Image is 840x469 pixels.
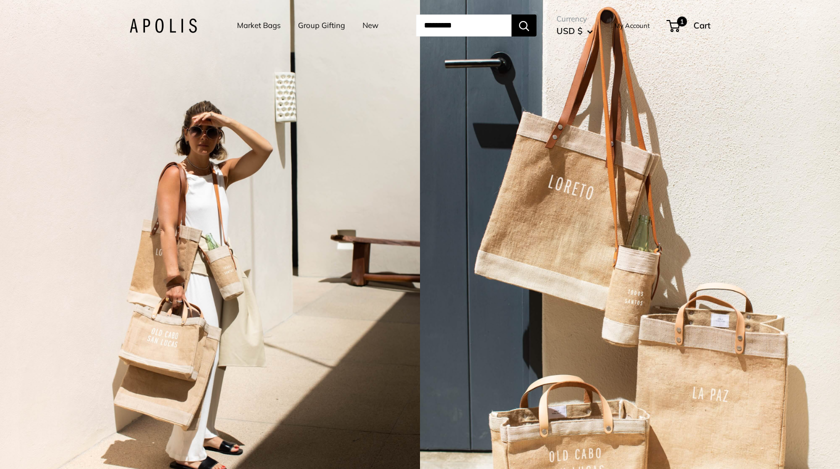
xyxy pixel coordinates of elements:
a: New [362,18,378,32]
button: Search [511,14,536,36]
img: Apolis [129,18,197,33]
span: USD $ [556,25,582,36]
a: My Account [614,19,650,31]
a: Group Gifting [298,18,345,32]
span: 1 [677,16,687,26]
a: Market Bags [237,18,280,32]
span: Currency [556,12,593,26]
input: Search... [416,14,511,36]
span: Cart [693,20,710,30]
button: USD $ [556,23,593,39]
a: 1 Cart [667,17,710,33]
